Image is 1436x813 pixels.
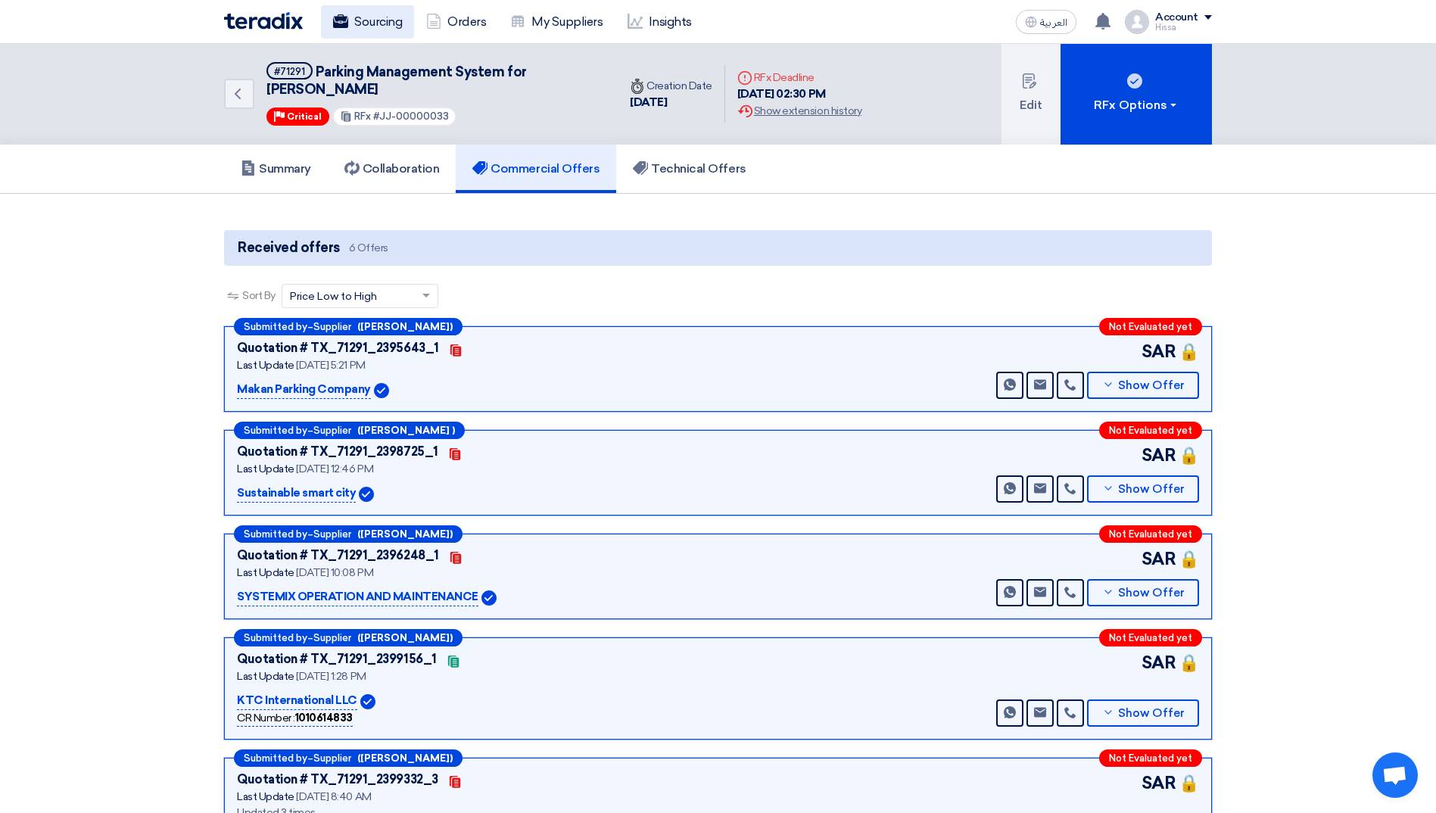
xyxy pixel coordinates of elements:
a: Insights [615,5,704,39]
span: [DATE] 8:40 AM [296,790,371,803]
p: KTC International LLC [237,692,357,710]
img: Teradix logo [224,12,303,30]
span: SAR [1142,547,1176,572]
img: Verified Account [374,383,389,398]
b: 1010614833 [295,712,353,724]
span: SAR [1142,339,1176,364]
span: SAR [1142,771,1176,796]
a: Sourcing [321,5,414,39]
span: Show Offer [1118,708,1185,719]
span: Submitted by [244,633,307,643]
span: Sort By [242,288,276,304]
h5: Technical Offers [633,161,746,176]
button: Show Offer [1087,372,1199,399]
div: CR Number : [237,710,353,727]
b: ([PERSON_NAME] ) [357,425,455,435]
p: SYSTEMIX OPERATION AND MAINTENANCE [237,588,478,606]
button: RFx Options [1061,44,1212,145]
span: 🔒 [1179,650,1199,675]
button: العربية [1016,10,1076,34]
span: Supplier [313,322,351,332]
span: Received offers [238,238,340,258]
p: Makan Parking Company [237,381,371,399]
span: Last Update [237,359,294,372]
span: Not Evaluated yet [1109,529,1192,539]
a: Collaboration [328,145,456,193]
span: Last Update [237,463,294,475]
div: – [234,629,463,646]
span: Critical [287,111,322,122]
span: SAR [1142,443,1176,468]
div: Quotation # TX_71291_2399332_3 [237,771,438,789]
img: profile_test.png [1125,10,1149,34]
h5: Summary [241,161,311,176]
a: Orders [414,5,498,39]
span: Price Low to High [290,288,377,304]
span: [DATE] 1:28 PM [296,670,366,683]
a: Summary [224,145,328,193]
span: Submitted by [244,529,307,539]
div: Account [1155,11,1198,24]
span: 🔒 [1179,547,1199,572]
div: Open chat [1372,752,1418,798]
p: Sustainable smart city [237,484,356,503]
span: العربية [1040,17,1067,28]
b: ([PERSON_NAME]) [357,529,453,539]
img: Verified Account [360,694,375,709]
span: SAR [1142,650,1176,675]
span: #JJ-00000033 [373,111,449,122]
div: Quotation # TX_71291_2398725_1 [237,443,438,461]
div: Show extension history [737,103,861,119]
h5: Parking Management System for Jawharat Jeddah [266,62,600,99]
span: [DATE] 5:21 PM [296,359,365,372]
span: Not Evaluated yet [1109,633,1192,643]
span: 🔒 [1179,339,1199,364]
button: Show Offer [1087,699,1199,727]
span: Supplier [313,529,351,539]
span: [DATE] 12:46 PM [296,463,373,475]
img: Verified Account [481,590,497,606]
span: Submitted by [244,322,307,332]
span: Submitted by [244,425,307,435]
span: Not Evaluated yet [1109,753,1192,763]
div: RFx Deadline [737,70,861,86]
div: [DATE] 02:30 PM [737,86,861,103]
b: ([PERSON_NAME]) [357,322,453,332]
div: Creation Date [630,78,712,94]
div: – [234,525,463,543]
span: 🔒 [1179,771,1199,796]
div: Quotation # TX_71291_2395643_1 [237,339,439,357]
img: Verified Account [359,487,374,502]
div: #71291 [274,67,305,76]
span: Not Evaluated yet [1109,425,1192,435]
span: Show Offer [1118,484,1185,495]
a: Commercial Offers [456,145,616,193]
span: Supplier [313,753,351,763]
h5: Collaboration [344,161,440,176]
button: Show Offer [1087,475,1199,503]
button: Edit [1001,44,1061,145]
span: 🔒 [1179,443,1199,468]
div: Quotation # TX_71291_2396248_1 [237,547,439,565]
div: RFx Options [1094,96,1179,114]
div: – [234,318,463,335]
span: Show Offer [1118,587,1185,599]
a: My Suppliers [498,5,615,39]
span: Show Offer [1118,380,1185,391]
b: ([PERSON_NAME]) [357,633,453,643]
span: RFx [354,111,371,122]
span: 6 Offers [349,241,388,255]
span: Last Update [237,566,294,579]
h5: Commercial Offers [472,161,600,176]
div: – [234,422,465,439]
span: [DATE] 10:08 PM [296,566,373,579]
span: Submitted by [244,753,307,763]
span: Last Update [237,670,294,683]
div: Quotation # TX_71291_2399156_1 [237,650,437,668]
b: ([PERSON_NAME]) [357,753,453,763]
button: Show Offer [1087,579,1199,606]
span: Supplier [313,425,351,435]
div: Hissa [1155,23,1212,32]
span: Not Evaluated yet [1109,322,1192,332]
a: Technical Offers [616,145,762,193]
